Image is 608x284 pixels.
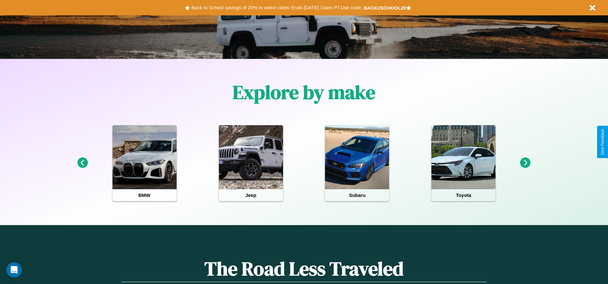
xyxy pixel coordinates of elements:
[121,256,486,282] h1: The Road Less Traveled
[233,79,375,105] h1: Explore by make
[364,5,406,11] b: BACK2SCHOOL20
[6,262,22,278] iframe: Intercom live chat
[431,189,496,201] h4: Toyota
[112,189,177,201] h4: BMW
[600,129,605,155] div: Give Feedback
[325,189,389,201] h4: Subaru
[190,3,363,12] button: Back to School savings of 20% in select cities! Ends [DATE] 10am PT.Use code:
[219,189,283,201] h4: Jeep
